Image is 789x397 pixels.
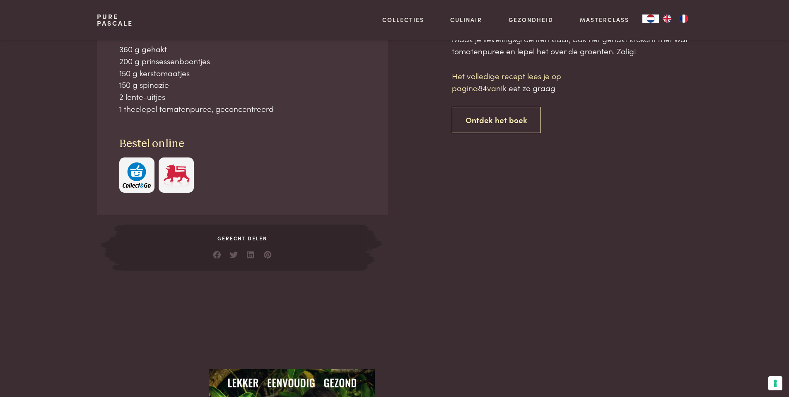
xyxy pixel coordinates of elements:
div: Language [642,15,659,23]
div: 1 theelepel tomatenpuree, geconcentreerd [119,103,366,115]
img: Delhaize [162,162,191,188]
a: Gezondheid [509,15,553,24]
a: Masterclass [580,15,629,24]
a: Culinair [450,15,482,24]
div: 150 g kerstomaatjes [119,67,366,79]
div: 200 g prinsessenboontjes [119,55,366,67]
a: PurePascale [97,13,133,27]
span: Ik eet zo graag [501,82,555,93]
span: Gerecht delen [123,235,362,242]
span: 84 [478,82,487,93]
ul: Language list [659,15,692,23]
a: FR [676,15,692,23]
div: 2 lente-uitjes [119,91,366,103]
aside: Language selected: Nederlands [642,15,692,23]
p: Het volledige recept lees je op pagina van [452,70,593,94]
div: 360 g gehakt [119,43,366,55]
a: EN [659,15,676,23]
h3: Bestel online [119,137,366,151]
a: Collecties [382,15,424,24]
div: 150 g spinazie [119,79,366,91]
img: c308188babc36a3a401bcb5cb7e020f4d5ab42f7cacd8327e500463a43eeb86c.svg [123,162,151,188]
button: Uw voorkeuren voor toestemming voor trackingtechnologieën [768,376,782,390]
a: Ontdek het boek [452,107,541,133]
a: NL [642,15,659,23]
